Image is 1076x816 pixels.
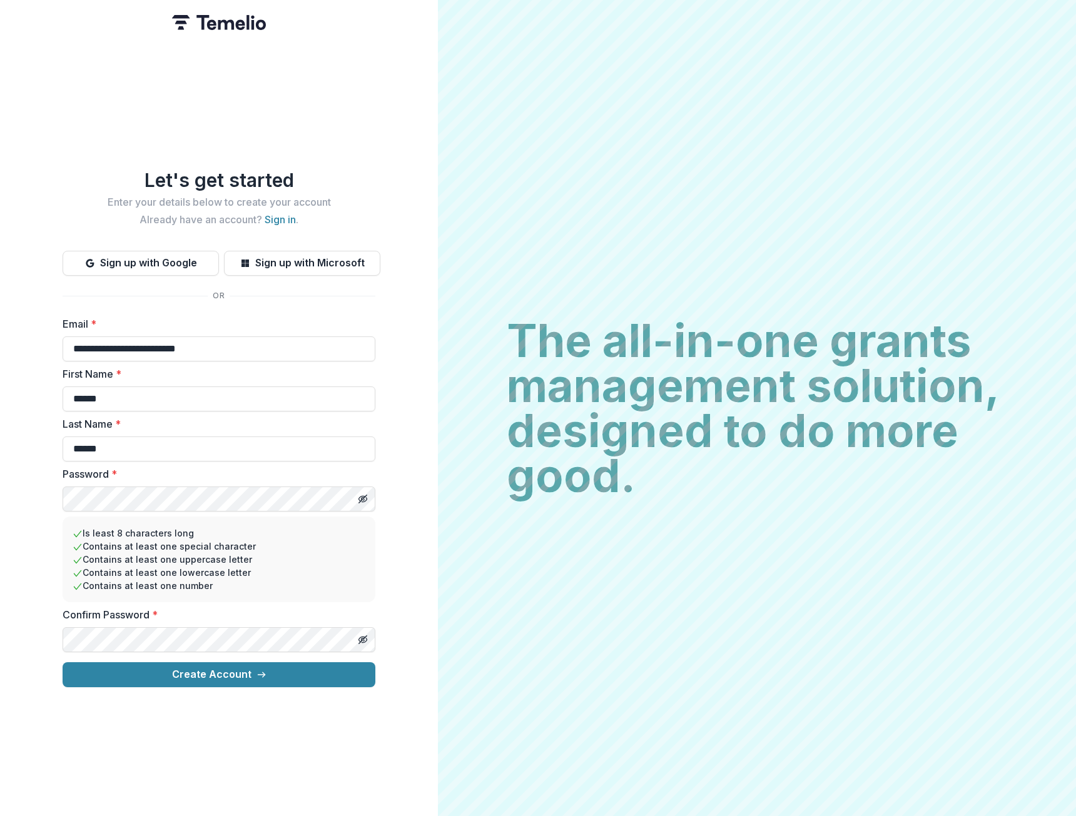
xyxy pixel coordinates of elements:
[224,251,380,276] button: Sign up with Microsoft
[172,15,266,30] img: Temelio
[73,579,365,592] li: Contains at least one number
[63,662,375,687] button: Create Account
[63,316,368,331] label: Email
[63,196,375,208] h2: Enter your details below to create your account
[63,607,368,622] label: Confirm Password
[73,553,365,566] li: Contains at least one uppercase letter
[63,251,219,276] button: Sign up with Google
[73,566,365,579] li: Contains at least one lowercase letter
[265,213,296,226] a: Sign in
[353,630,373,650] button: Toggle password visibility
[63,466,368,481] label: Password
[63,416,368,431] label: Last Name
[63,214,375,226] h2: Already have an account? .
[63,169,375,191] h1: Let's get started
[63,366,368,381] label: First Name
[73,540,365,553] li: Contains at least one special character
[73,526,365,540] li: Is least 8 characters long
[353,489,373,509] button: Toggle password visibility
